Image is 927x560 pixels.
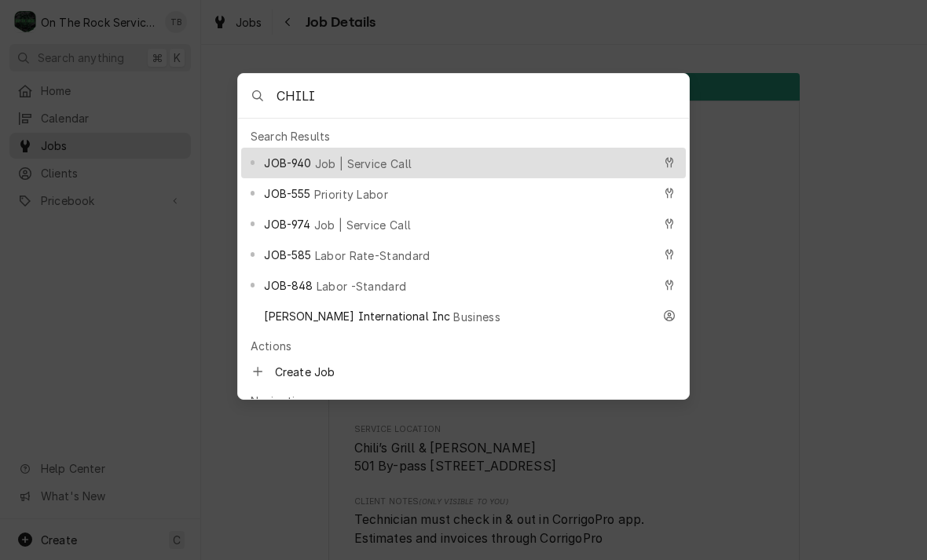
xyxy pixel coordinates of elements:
[277,74,689,118] input: Search anything
[241,125,686,500] div: Suggestions
[314,217,412,233] span: Job | Service Call
[241,125,686,148] div: Search Results
[264,277,313,294] span: JOB-848
[237,73,690,400] div: Global Command Menu
[264,155,311,171] span: JOB-940
[315,247,431,264] span: Labor Rate-Standard
[264,247,311,263] span: JOB-585
[453,309,500,325] span: Business
[264,216,310,232] span: JOB-974
[314,186,388,203] span: Priority Labor
[315,156,412,172] span: Job | Service Call
[264,185,310,202] span: JOB-555
[275,364,676,380] span: Create Job
[241,390,686,412] div: Navigation
[264,308,450,324] span: [PERSON_NAME] International Inc
[317,278,407,295] span: Labor -Standard
[241,335,686,357] div: Actions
